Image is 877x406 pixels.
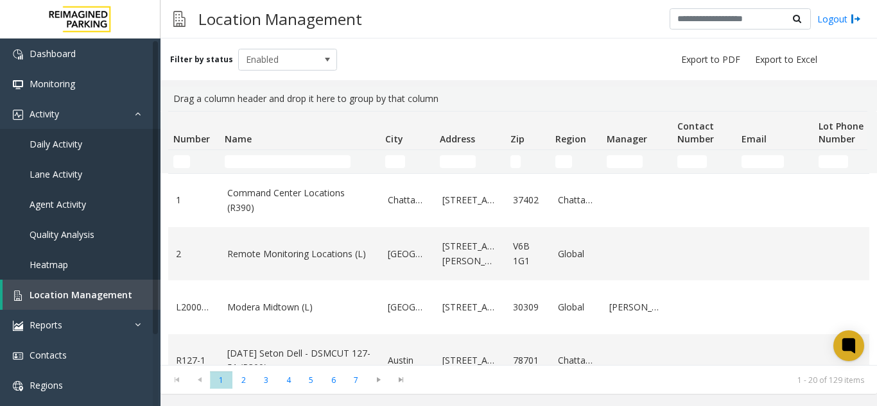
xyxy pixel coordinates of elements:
[255,371,277,389] span: Page 3
[13,351,23,361] img: 'icon'
[385,155,405,168] input: City Filter
[681,53,740,66] span: Export to PDF
[677,155,707,168] input: Contact Number Filter
[819,120,864,145] span: Lot Phone Number
[676,51,745,69] button: Export to PDF
[30,349,67,361] span: Contacts
[442,300,498,314] a: [STREET_ADDRESS]
[13,321,23,331] img: 'icon'
[609,300,664,314] a: [PERSON_NAME]
[755,53,817,66] span: Export to Excel
[510,133,525,145] span: Zip
[607,133,647,145] span: Manager
[367,371,390,389] span: Go to the next page
[176,193,212,207] a: 1
[30,258,68,271] span: Heatmap
[168,150,220,173] td: Number Filter
[161,111,877,365] div: Data table
[30,319,62,331] span: Reports
[380,150,435,173] td: City Filter
[30,108,59,120] span: Activity
[322,371,345,389] span: Page 6
[30,168,82,180] span: Lane Activity
[555,133,586,145] span: Region
[30,138,82,150] span: Daily Activity
[173,155,190,168] input: Number Filter
[736,150,813,173] td: Email Filter
[558,193,594,207] a: Chattanooga
[388,247,427,261] a: [GEOGRAPHIC_DATA]
[388,353,427,368] a: Austin
[505,150,550,173] td: Zip Filter
[677,120,714,145] span: Contact Number
[277,371,300,389] span: Page 4
[13,381,23,391] img: 'icon'
[388,193,427,207] a: Chattanooga
[388,300,427,314] a: [GEOGRAPHIC_DATA]
[227,300,372,314] a: Modera Midtown (L)
[440,133,475,145] span: Address
[227,186,372,215] a: Command Center Locations (R390)
[13,110,23,120] img: 'icon'
[227,346,372,375] a: [DATE] Seton Dell - DSMCUT 127-51 (R390)
[550,150,602,173] td: Region Filter
[13,291,23,301] img: 'icon'
[742,155,784,168] input: Email Filter
[173,133,210,145] span: Number
[750,51,822,69] button: Export to Excel
[510,155,521,168] input: Zip Filter
[176,353,212,368] a: R127-1
[819,155,848,168] input: Lot Phone Number Filter
[30,47,76,60] span: Dashboard
[513,239,543,268] a: V6B 1G1
[3,280,161,310] a: Location Management
[440,155,476,168] input: Address Filter
[435,150,505,173] td: Address Filter
[513,193,543,207] a: 37402
[602,150,672,173] td: Manager Filter
[817,12,861,26] a: Logout
[30,78,75,90] span: Monitoring
[30,289,132,301] span: Location Management
[13,80,23,90] img: 'icon'
[390,371,412,389] span: Go to the last page
[300,371,322,389] span: Page 5
[442,193,498,207] a: [STREET_ADDRESS]
[607,155,643,168] input: Manager Filter
[176,300,212,314] a: L20000500
[13,49,23,60] img: 'icon'
[239,49,317,70] span: Enabled
[210,371,232,389] span: Page 1
[170,54,233,65] label: Filter by status
[385,133,403,145] span: City
[558,300,594,314] a: Global
[225,155,351,168] input: Name Filter
[345,371,367,389] span: Page 7
[370,375,387,385] span: Go to the next page
[220,150,380,173] td: Name Filter
[30,228,94,241] span: Quality Analysis
[232,371,255,389] span: Page 2
[672,150,736,173] td: Contact Number Filter
[442,353,498,368] a: [STREET_ADDRESS]
[173,3,186,35] img: pageIcon
[555,155,572,168] input: Region Filter
[513,300,543,314] a: 30309
[558,353,594,368] a: Chattanooga
[392,375,410,385] span: Go to the last page
[558,247,594,261] a: Global
[176,247,212,261] a: 2
[420,375,864,385] kendo-pager-info: 1 - 20 of 129 items
[513,353,543,368] a: 78701
[851,12,861,26] img: logout
[30,198,86,210] span: Agent Activity
[30,379,63,391] span: Regions
[742,133,767,145] span: Email
[168,87,869,111] div: Drag a column header and drop it here to group by that column
[227,247,372,261] a: Remote Monitoring Locations (L)
[442,239,498,268] a: [STREET_ADDRESS][PERSON_NAME]
[192,3,369,35] h3: Location Management
[225,133,252,145] span: Name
